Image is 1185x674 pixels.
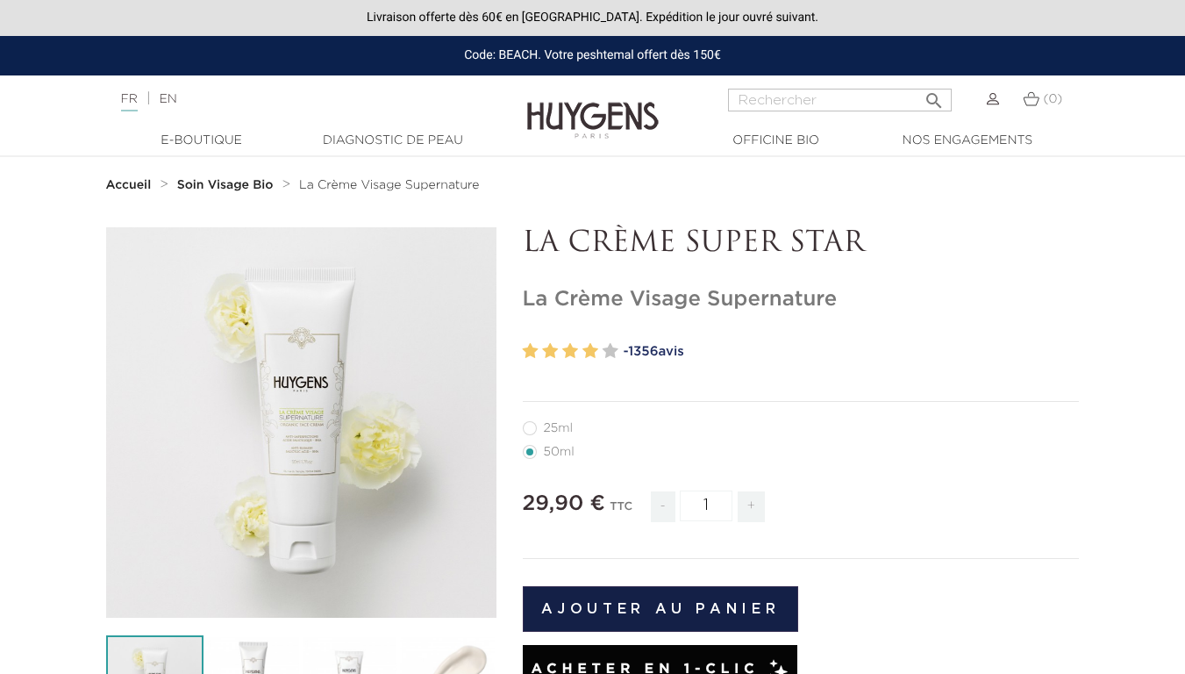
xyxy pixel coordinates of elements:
[728,89,952,111] input: Rechercher
[680,491,732,521] input: Quantité
[1043,93,1062,105] span: (0)
[523,445,596,459] label: 50ml
[603,339,618,364] label: 5
[689,132,864,150] a: Officine Bio
[106,179,152,191] strong: Accueil
[299,178,479,192] a: La Crème Visage Supernature
[177,178,278,192] a: Soin Visage Bio
[114,132,289,150] a: E-Boutique
[106,178,155,192] a: Accueil
[523,287,1080,312] h1: La Crème Visage Supernature
[924,85,945,106] i: 
[523,421,595,435] label: 25ml
[527,74,659,141] img: Huygens
[918,83,950,107] button: 
[299,179,479,191] span: La Crème Visage Supernature
[562,339,578,364] label: 3
[177,179,274,191] strong: Soin Visage Bio
[610,488,632,535] div: TTC
[624,339,1080,365] a: -1356avis
[651,491,675,522] span: -
[738,491,766,522] span: +
[880,132,1055,150] a: Nos engagements
[582,339,598,364] label: 4
[305,132,481,150] a: Diagnostic de peau
[523,493,605,514] span: 29,90 €
[112,89,481,110] div: |
[628,345,658,358] span: 1356
[523,227,1080,261] p: LA CRÈME SUPER STAR
[159,93,176,105] a: EN
[121,93,138,111] a: FR
[523,339,539,364] label: 1
[523,586,799,632] button: Ajouter au panier
[542,339,558,364] label: 2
